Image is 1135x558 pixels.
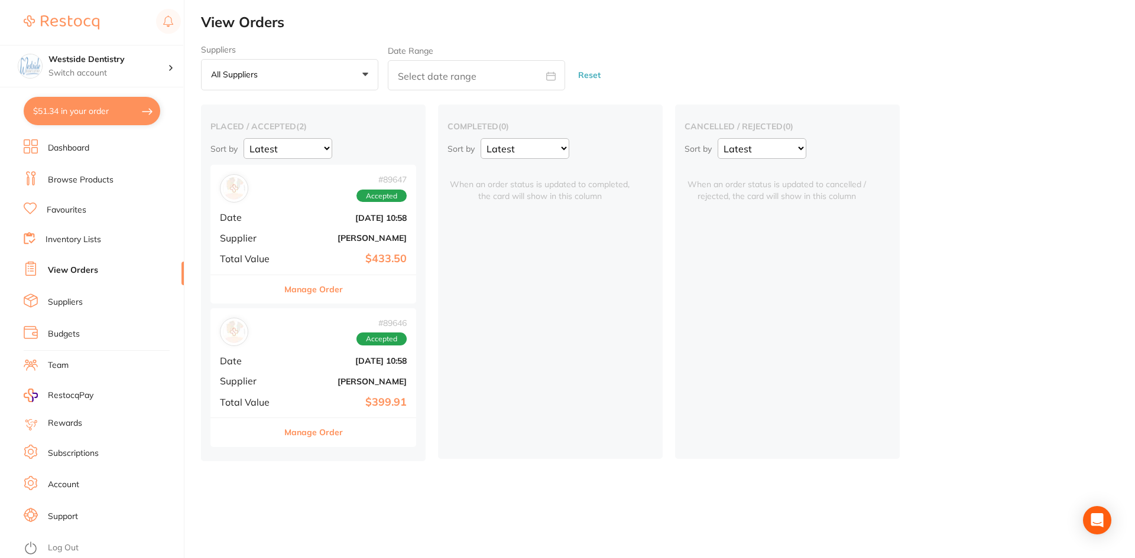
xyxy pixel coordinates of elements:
h2: cancelled / rejected ( 0 ) [685,121,890,132]
a: Suppliers [48,296,83,308]
button: All suppliers [201,59,378,91]
button: $51.34 in your order [24,97,160,125]
h4: Westside Dentistry [48,54,168,66]
span: When an order status is updated to cancelled / rejected, the card will show in this column [685,165,869,202]
button: Reset [575,60,604,91]
input: Select date range [388,60,565,90]
span: Total Value [220,253,279,264]
a: Budgets [48,328,80,340]
div: Henry Schein Halas#89647AcceptedDate[DATE] 10:58Supplier[PERSON_NAME]Total Value$433.50Manage Order [210,165,416,304]
span: Supplier [220,376,279,386]
span: Supplier [220,233,279,243]
span: # 89647 [356,175,407,184]
label: Suppliers [201,45,378,54]
span: Date [220,355,279,366]
h2: placed / accepted ( 2 ) [210,121,416,132]
a: View Orders [48,265,98,276]
a: Rewards [48,417,82,429]
b: [PERSON_NAME] [288,233,407,243]
span: RestocqPay [48,390,93,402]
a: Dashboard [48,142,89,154]
p: Sort by [210,143,238,154]
span: Date [220,212,279,223]
img: RestocqPay [24,389,38,402]
b: [DATE] 10:58 [288,213,407,223]
a: Browse Products [48,174,113,186]
button: Manage Order [284,275,343,304]
h2: View Orders [201,14,1135,31]
a: Support [48,511,78,523]
p: Sort by [447,143,475,154]
h2: completed ( 0 ) [447,121,653,132]
a: Team [48,360,69,371]
div: Adam Dental#89646AcceptedDate[DATE] 10:58Supplier[PERSON_NAME]Total Value$399.91Manage Order [210,308,416,447]
button: Log Out [24,539,180,558]
b: $399.91 [288,396,407,409]
b: [DATE] 10:58 [288,356,407,366]
a: Favourites [47,204,86,216]
a: Restocq Logo [24,9,99,36]
p: Switch account [48,67,168,79]
span: Accepted [356,190,407,203]
p: Sort by [685,143,712,154]
a: RestocqPay [24,389,93,402]
button: Manage Order [284,418,343,446]
b: $433.50 [288,253,407,265]
a: Log Out [48,542,79,554]
img: Restocq Logo [24,15,99,30]
p: All suppliers [211,69,262,80]
img: Adam Dental [223,321,245,343]
span: # 89646 [356,318,407,328]
a: Account [48,479,79,491]
span: When an order status is updated to completed, the card will show in this column [447,165,632,202]
div: Open Intercom Messenger [1083,506,1111,534]
span: Accepted [356,332,407,345]
span: Total Value [220,397,279,407]
label: Date Range [388,46,433,56]
a: Inventory Lists [46,234,101,246]
img: Henry Schein Halas [223,177,245,200]
a: Subscriptions [48,448,99,459]
b: [PERSON_NAME] [288,377,407,386]
img: Westside Dentistry [18,54,42,78]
